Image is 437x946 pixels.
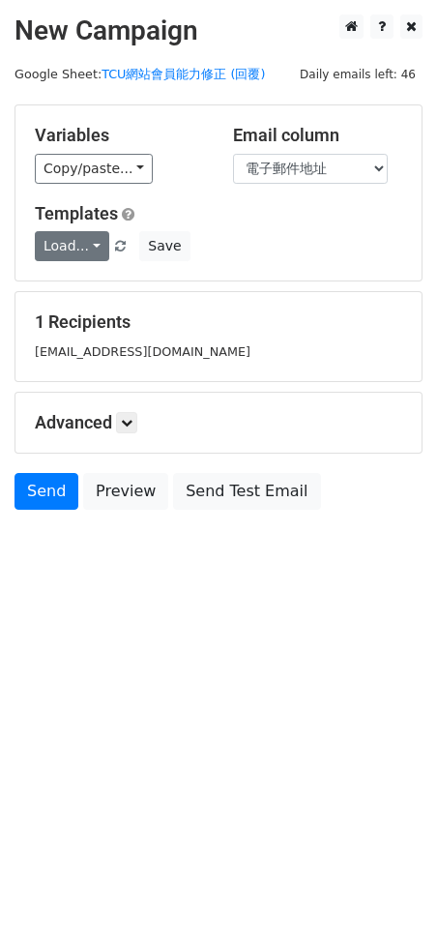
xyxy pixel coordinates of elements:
[102,67,265,81] a: TCU網站會員能力修正 (回覆)
[340,853,437,946] iframe: Chat Widget
[293,64,422,85] span: Daily emails left: 46
[293,67,422,81] a: Daily emails left: 46
[35,311,402,333] h5: 1 Recipients
[233,125,402,146] h5: Email column
[15,473,78,510] a: Send
[35,412,402,433] h5: Advanced
[139,231,189,261] button: Save
[35,154,153,184] a: Copy/paste...
[15,15,422,47] h2: New Campaign
[340,853,437,946] div: 聊天小工具
[83,473,168,510] a: Preview
[35,125,204,146] h5: Variables
[35,344,250,359] small: [EMAIL_ADDRESS][DOMAIN_NAME]
[35,203,118,223] a: Templates
[15,67,265,81] small: Google Sheet:
[173,473,320,510] a: Send Test Email
[35,231,109,261] a: Load...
